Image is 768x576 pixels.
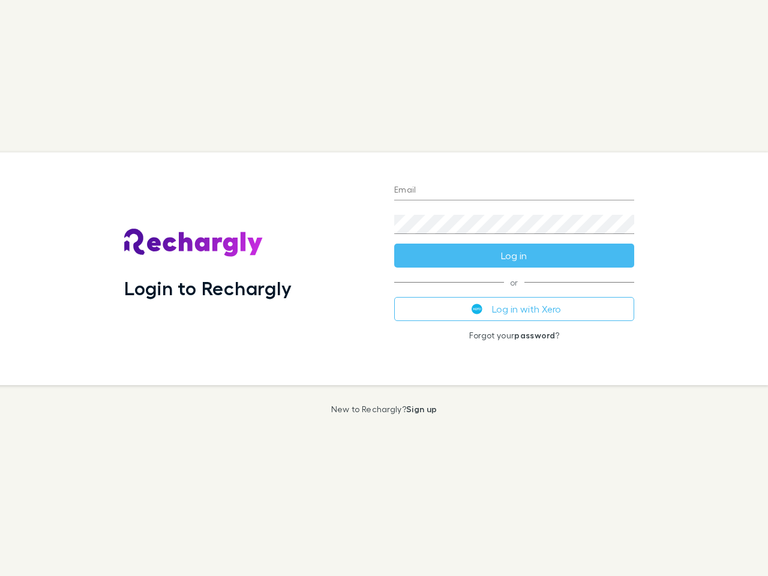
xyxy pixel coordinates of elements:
h1: Login to Rechargly [124,277,292,299]
a: password [514,330,555,340]
button: Log in with Xero [394,297,634,321]
button: Log in [394,244,634,268]
a: Sign up [406,404,437,414]
p: Forgot your ? [394,331,634,340]
img: Xero's logo [472,304,482,314]
p: New to Rechargly? [331,404,437,414]
img: Rechargly's Logo [124,229,263,257]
